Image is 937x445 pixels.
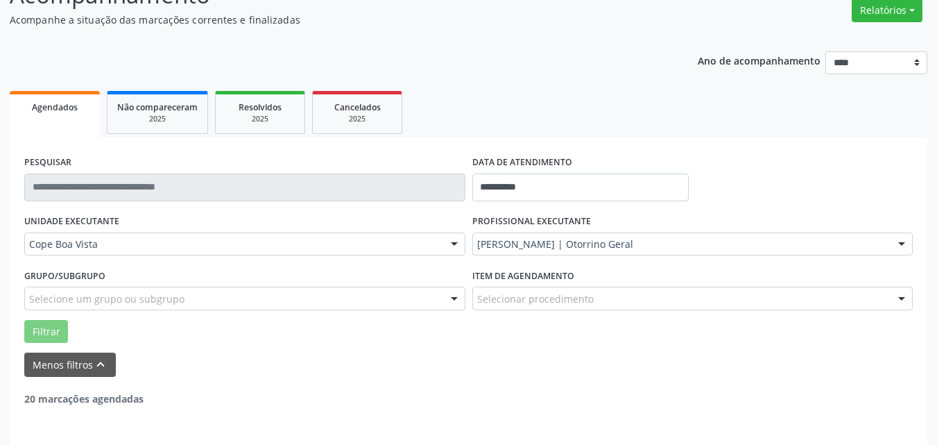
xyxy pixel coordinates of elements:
[239,101,282,113] span: Resolvidos
[29,292,184,306] span: Selecione um grupo ou subgrupo
[472,211,591,233] label: PROFISSIONAL EXECUTANTE
[323,114,392,124] div: 2025
[29,237,437,251] span: Cope Boa Vista
[334,101,381,113] span: Cancelados
[32,101,78,113] span: Agendados
[93,357,108,372] i: keyboard_arrow_up
[24,392,144,405] strong: 20 marcações agendadas
[117,101,198,113] span: Não compareceram
[477,237,885,251] span: [PERSON_NAME] | Otorrino Geral
[117,114,198,124] div: 2025
[225,114,295,124] div: 2025
[24,320,68,344] button: Filtrar
[477,292,594,306] span: Selecionar procedimento
[24,353,116,377] button: Menos filtroskeyboard_arrow_up
[698,51,820,69] p: Ano de acompanhamento
[472,152,572,174] label: DATA DE ATENDIMENTO
[472,265,574,287] label: Item de agendamento
[24,152,71,174] label: PESQUISAR
[24,265,105,287] label: Grupo/Subgrupo
[10,12,652,27] p: Acompanhe a situação das marcações correntes e finalizadas
[24,211,119,233] label: UNIDADE EXECUTANTE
